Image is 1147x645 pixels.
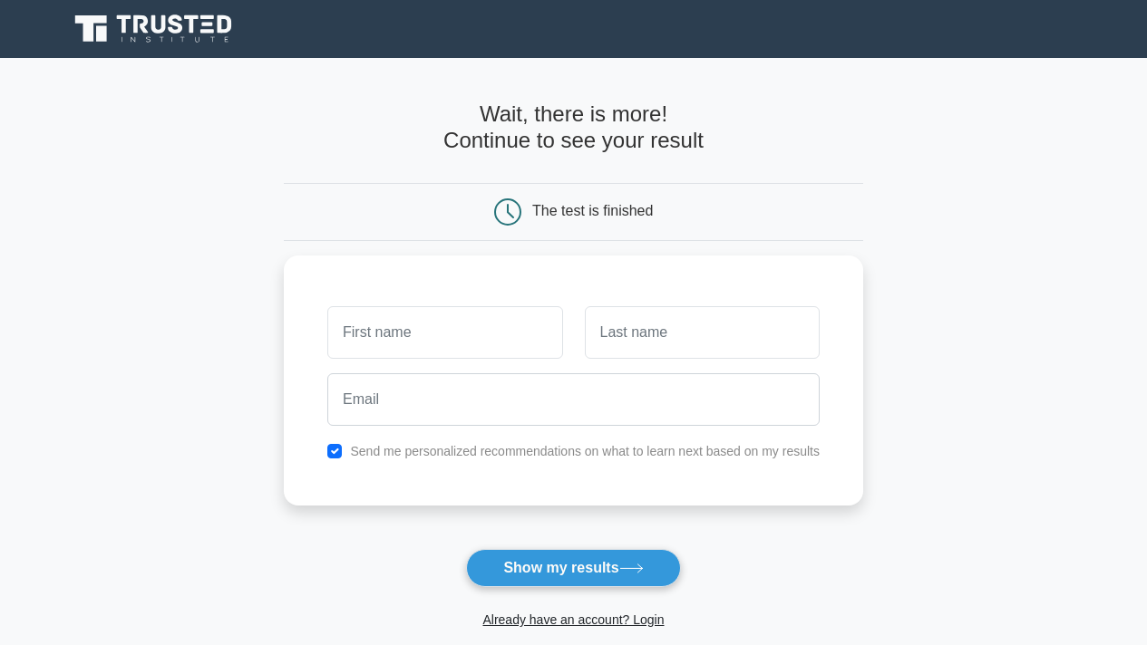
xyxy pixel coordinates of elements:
label: Send me personalized recommendations on what to learn next based on my results [350,444,820,458]
input: First name [327,306,562,359]
input: Last name [585,306,820,359]
h4: Wait, there is more! Continue to see your result [284,101,863,154]
div: The test is finished [532,203,653,218]
button: Show my results [466,549,680,587]
input: Email [327,373,820,426]
a: Already have an account? Login [482,612,664,627]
